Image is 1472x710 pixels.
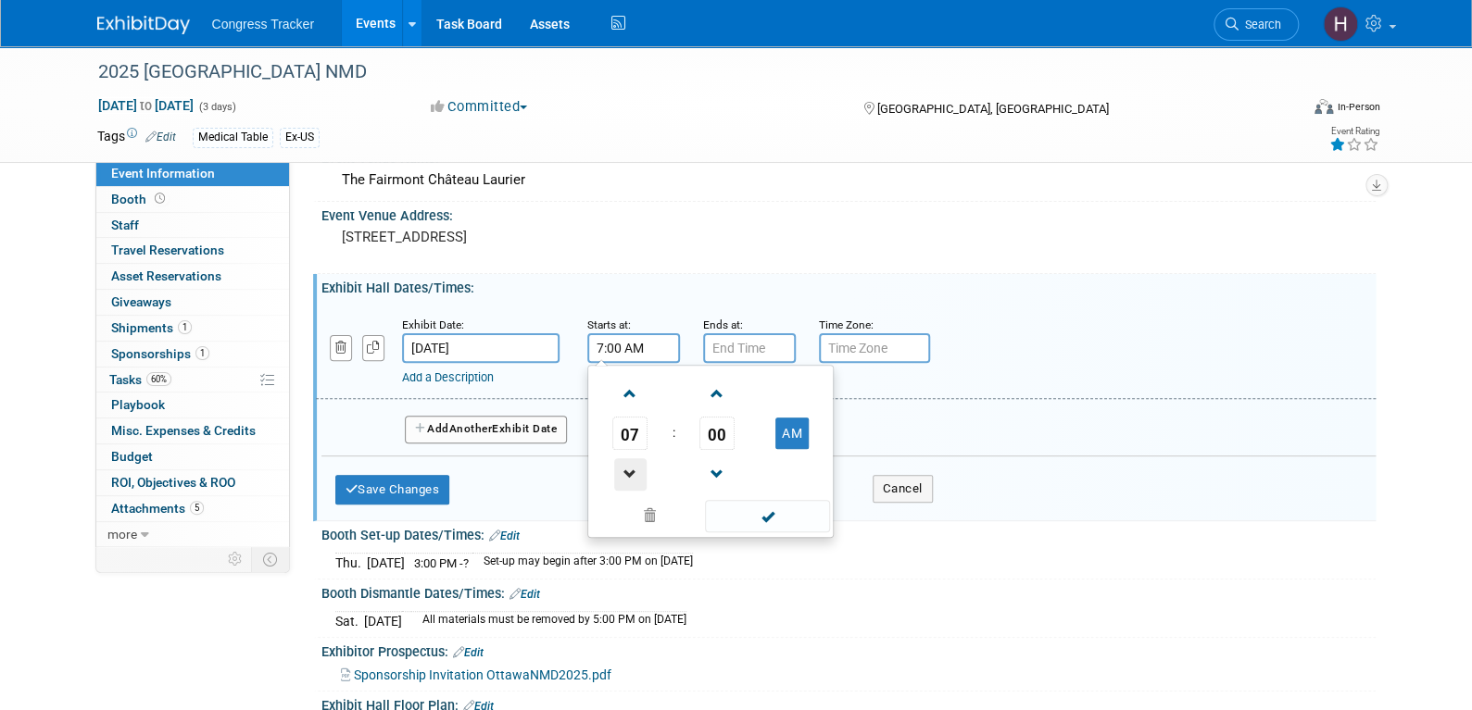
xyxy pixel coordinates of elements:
a: Booth [96,187,289,212]
a: more [96,522,289,547]
td: Toggle Event Tabs [251,547,289,571]
span: Playbook [111,397,165,412]
span: [GEOGRAPHIC_DATA], [GEOGRAPHIC_DATA] [877,102,1109,116]
span: Attachments [111,501,204,516]
a: Staff [96,213,289,238]
span: Pick Hour [612,417,648,450]
span: Giveaways [111,294,171,309]
td: Personalize Event Tab Strip [220,547,252,571]
span: Misc. Expenses & Credits [111,423,256,438]
span: Sponsorship Invitation OttawaNMD2025.pdf [354,667,611,682]
div: Event Rating [1328,127,1378,136]
div: Exhibitor Prospectus: [321,638,1376,662]
span: Booth not reserved yet [151,192,169,206]
img: ExhibitDay [97,16,190,34]
td: [DATE] [367,553,405,572]
a: Increment Minute [699,369,735,417]
div: Booth Dismantle Dates/Times: [321,579,1376,604]
span: 3:00 PM - [414,556,469,570]
span: 1 [178,320,192,334]
a: Increment Hour [612,369,648,417]
td: Set-up may begin after 3:00 PM on [DATE] [472,553,693,572]
input: Date [402,333,560,363]
span: ? [463,556,469,570]
span: Another [449,422,493,435]
img: Heather Jones [1323,6,1358,42]
input: Start Time [587,333,680,363]
a: Edit [145,131,176,143]
a: Giveaways [96,290,289,315]
small: Time Zone: [819,318,874,331]
span: Travel Reservations [111,243,224,257]
button: AM [775,417,809,449]
td: Thu. [335,553,367,572]
span: 1 [195,346,209,360]
span: Event Information [111,166,215,181]
a: Asset Reservations [96,264,289,289]
button: Cancel [873,475,933,503]
td: : [669,417,679,450]
a: Attachments5 [96,496,289,521]
small: Ends at: [703,318,743,331]
span: Asset Reservations [111,268,221,283]
div: The Fairmont Château Laurier [335,166,1362,194]
span: Pick Minute [699,417,735,450]
span: ROI, Objectives & ROO [111,475,235,490]
span: more [107,527,137,542]
small: Starts at: [587,318,631,331]
a: Event Information [96,161,289,186]
a: Misc. Expenses & Credits [96,418,289,443]
a: Decrement Hour [612,450,648,497]
a: Budget [96,444,289,469]
small: Exhibit Date: [402,318,464,331]
div: Exhibit Hall Dates/Times: [321,274,1376,297]
a: Search [1214,8,1299,41]
span: to [137,98,155,113]
div: Ex-US [280,128,320,147]
div: Medical Table [193,128,273,147]
button: AddAnotherExhibit Date [405,416,568,443]
input: Time Zone [819,333,930,363]
span: Search [1239,18,1281,31]
a: Decrement Minute [699,450,735,497]
td: Tags [97,127,176,148]
div: Event Venue Address: [321,202,1376,225]
a: Sponsorship Invitation OttawaNMD2025.pdf [341,667,611,682]
span: Booth [111,192,169,206]
div: In-Person [1336,100,1379,114]
a: Done [703,504,831,530]
button: Committed [424,97,535,117]
td: Sat. [335,611,364,630]
span: 60% [146,372,171,386]
span: [DATE] [DATE] [97,97,195,114]
input: End Time [703,333,796,363]
img: Format-Inperson.png [1315,99,1333,114]
a: Edit [510,588,540,601]
a: Playbook [96,392,289,417]
pre: [STREET_ADDRESS] [342,229,740,245]
a: Tasks60% [96,367,289,392]
a: Travel Reservations [96,238,289,263]
div: Booth Set-up Dates/Times: [321,521,1376,545]
div: Event Format [1189,96,1380,124]
span: Budget [111,449,153,464]
a: Edit [489,529,520,542]
a: Edit [453,646,484,659]
a: Add a Description [402,370,494,384]
span: Congress Tracker [212,17,314,31]
button: Save Changes [335,475,450,504]
a: ROI, Objectives & ROO [96,470,289,495]
span: Sponsorships [111,346,209,361]
a: Shipments1 [96,316,289,341]
td: [DATE] [364,611,402,630]
td: All materials must be removed by 5:00 PM on [DATE] [411,611,686,630]
a: Sponsorships1 [96,342,289,367]
span: Shipments [111,320,192,335]
span: 5 [190,501,204,515]
span: (3 days) [197,101,236,113]
span: Staff [111,218,139,232]
div: 2025 [GEOGRAPHIC_DATA] NMD [92,56,1271,89]
span: Tasks [109,372,171,387]
a: Clear selection [592,504,707,529]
